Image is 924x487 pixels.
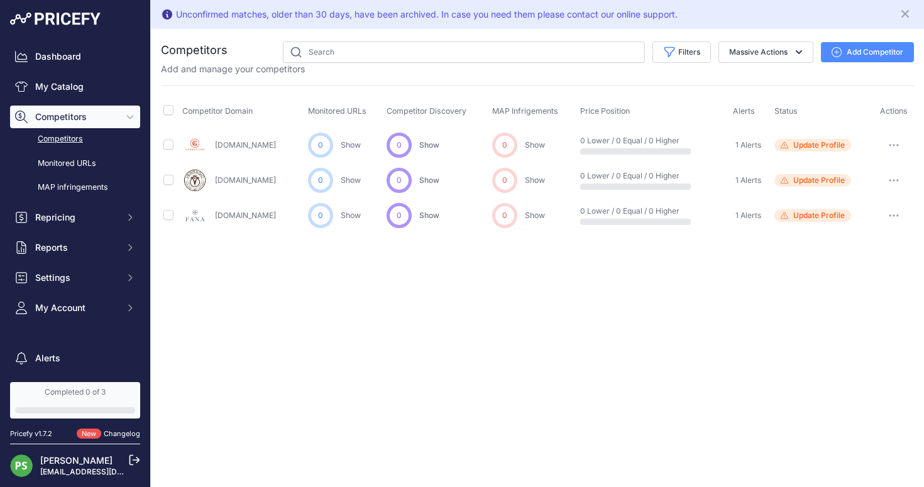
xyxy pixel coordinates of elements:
[35,241,118,254] span: Reports
[215,175,276,185] a: [DOMAIN_NAME]
[10,297,140,319] button: My Account
[735,211,761,221] span: 1 Alerts
[793,211,845,221] span: Update Profile
[10,382,140,419] a: Completed 0 of 3
[10,236,140,259] button: Reports
[397,140,402,151] span: 0
[341,211,361,220] a: Show
[419,211,439,220] span: Show
[341,175,361,185] a: Show
[161,63,305,75] p: Add and manage your competitors
[733,106,755,116] span: Alerts
[10,45,140,68] a: Dashboard
[733,209,761,222] a: 1 Alerts
[161,41,228,59] h2: Competitors
[35,302,118,314] span: My Account
[35,271,118,284] span: Settings
[10,106,140,128] button: Competitors
[318,210,323,221] span: 0
[10,13,101,25] img: Pricefy Logo
[774,106,798,116] span: Status
[899,5,914,20] button: Close
[492,106,558,116] span: MAP Infrigements
[10,347,140,369] a: Alerts
[793,140,845,150] span: Update Profile
[774,209,871,222] a: Update Profile
[10,429,52,439] div: Pricefy v1.7.2
[283,41,645,63] input: Search
[10,153,140,175] a: Monitored URLs
[40,455,113,466] a: [PERSON_NAME]
[735,140,761,150] span: 1 Alerts
[419,175,439,185] span: Show
[419,140,439,150] span: Show
[10,128,140,150] a: Competitors
[10,206,140,229] button: Repricing
[733,174,761,187] a: 1 Alerts
[821,42,914,62] button: Add Competitor
[318,140,323,151] span: 0
[176,8,678,21] div: Unconfirmed matches, older than 30 days, have been archived. In case you need them please contact...
[580,106,630,116] span: Price Position
[182,106,253,116] span: Competitor Domain
[15,387,135,397] div: Completed 0 of 3
[10,266,140,289] button: Settings
[10,45,140,417] nav: Sidebar
[525,211,545,220] a: Show
[502,175,507,186] span: 0
[793,175,845,185] span: Update Profile
[502,140,507,151] span: 0
[735,175,761,185] span: 1 Alerts
[387,106,466,116] span: Competitor Discovery
[718,41,813,63] button: Massive Actions
[774,139,871,151] a: Update Profile
[35,211,118,224] span: Repricing
[10,75,140,98] a: My Catalog
[308,106,366,116] span: Monitored URLs
[397,175,402,186] span: 0
[40,467,172,476] a: [EMAIL_ADDRESS][DOMAIN_NAME]
[652,41,711,63] button: Filters
[525,140,545,150] a: Show
[774,174,871,187] a: Update Profile
[215,140,276,150] a: [DOMAIN_NAME]
[525,175,545,185] a: Show
[880,106,908,116] span: Actions
[580,206,661,216] p: 0 Lower / 0 Equal / 0 Higher
[77,429,101,439] span: New
[10,177,140,199] a: MAP infringements
[215,211,276,220] a: [DOMAIN_NAME]
[502,210,507,221] span: 0
[318,175,323,186] span: 0
[580,136,661,146] p: 0 Lower / 0 Equal / 0 Higher
[397,210,402,221] span: 0
[104,429,140,438] a: Changelog
[733,139,761,151] a: 1 Alerts
[35,111,118,123] span: Competitors
[341,140,361,150] a: Show
[580,171,661,181] p: 0 Lower / 0 Equal / 0 Higher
